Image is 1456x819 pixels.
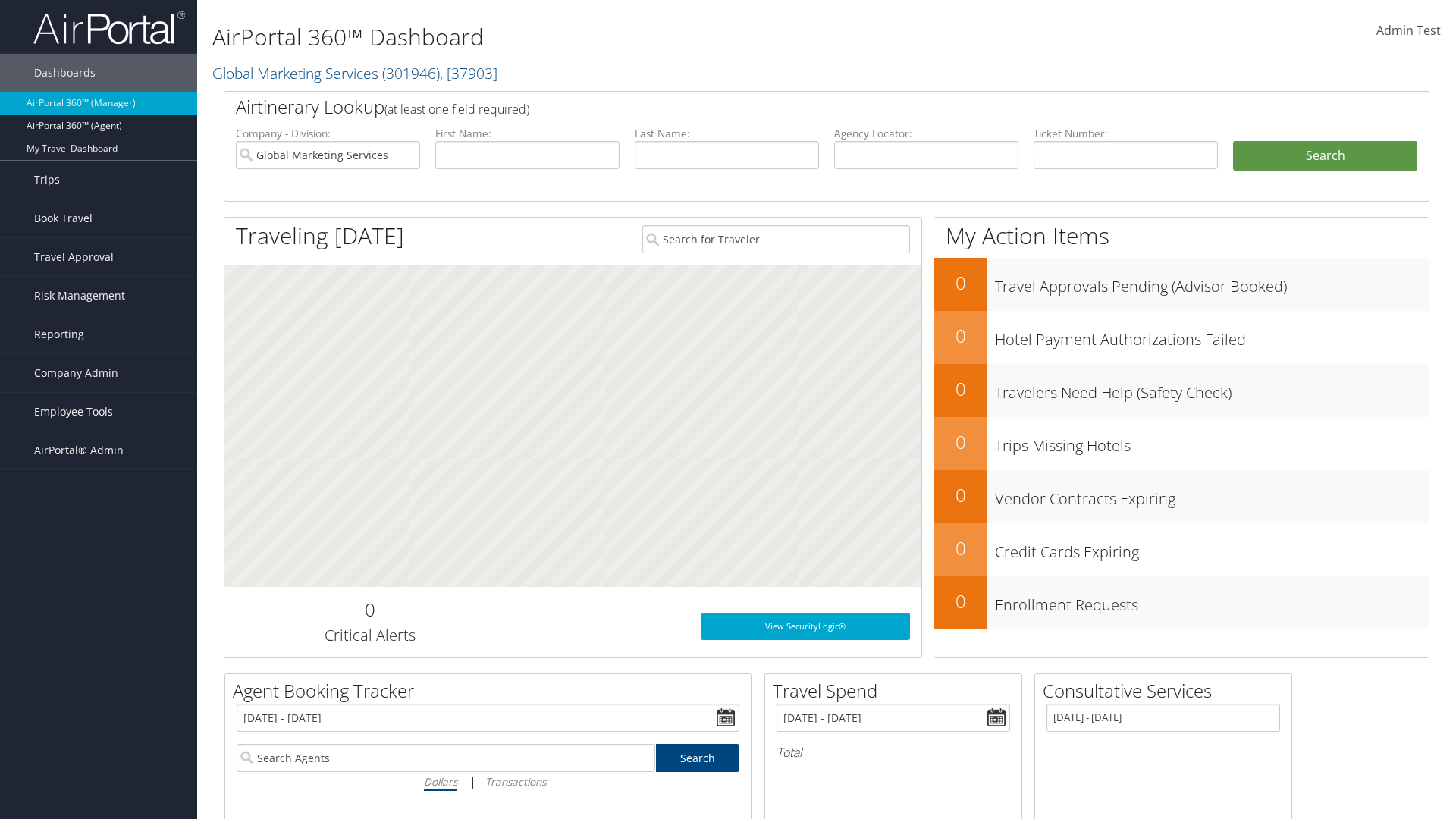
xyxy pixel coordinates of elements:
[1376,22,1441,39] span: Admin Test
[1043,678,1291,704] h2: Consultative Services
[1233,141,1417,171] button: Search
[934,482,987,508] h2: 0
[233,678,751,704] h2: Agent Booking Tracker
[934,523,1429,576] a: 0Credit Cards Expiring
[236,597,504,623] h2: 0
[934,220,1429,252] h1: My Action Items
[995,587,1429,616] h3: Enrollment Requests
[934,576,1429,629] a: 0Enrollment Requests
[934,364,1429,417] a: 0Travelers Need Help (Safety Check)
[934,376,987,402] h2: 0
[382,63,440,83] span: ( 301946 )
[701,613,910,640] a: View SecurityLogic®
[212,21,1031,53] h1: AirPortal 360™ Dashboard
[236,126,420,141] label: Company - Division:
[34,161,60,199] span: Trips
[642,225,910,253] input: Search for Traveler
[995,534,1429,563] h3: Credit Cards Expiring
[236,94,1317,120] h2: Airtinerary Lookup
[934,470,1429,523] a: 0Vendor Contracts Expiring
[934,270,987,296] h2: 0
[236,625,504,646] h3: Critical Alerts
[773,678,1021,704] h2: Travel Spend
[934,535,987,561] h2: 0
[635,126,819,141] label: Last Name:
[34,354,118,392] span: Company Admin
[934,588,987,614] h2: 0
[1034,126,1218,141] label: Ticket Number:
[440,63,497,83] span: , [ 37903 ]
[33,10,185,45] img: airportal-logo.png
[237,744,655,772] input: Search Agents
[485,774,546,789] i: Transactions
[1376,8,1441,55] a: Admin Test
[34,277,125,315] span: Risk Management
[934,258,1429,311] a: 0Travel Approvals Pending (Advisor Booked)
[834,126,1018,141] label: Agency Locator:
[995,375,1429,403] h3: Travelers Need Help (Safety Check)
[934,417,1429,470] a: 0Trips Missing Hotels
[34,393,113,431] span: Employee Tools
[777,744,1010,761] h6: Total
[435,126,620,141] label: First Name:
[934,323,987,349] h2: 0
[995,481,1429,510] h3: Vendor Contracts Expiring
[212,63,497,83] a: Global Marketing Services
[237,772,739,791] div: |
[34,54,96,92] span: Dashboards
[236,220,404,252] h1: Traveling [DATE]
[934,429,987,455] h2: 0
[384,101,529,118] span: (at least one field required)
[656,744,740,772] a: Search
[995,322,1429,350] h3: Hotel Payment Authorizations Failed
[934,311,1429,364] a: 0Hotel Payment Authorizations Failed
[995,428,1429,457] h3: Trips Missing Hotels
[995,268,1429,297] h3: Travel Approvals Pending (Advisor Booked)
[34,238,114,276] span: Travel Approval
[34,431,124,469] span: AirPortal® Admin
[424,774,457,789] i: Dollars
[34,315,84,353] span: Reporting
[34,199,93,237] span: Book Travel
